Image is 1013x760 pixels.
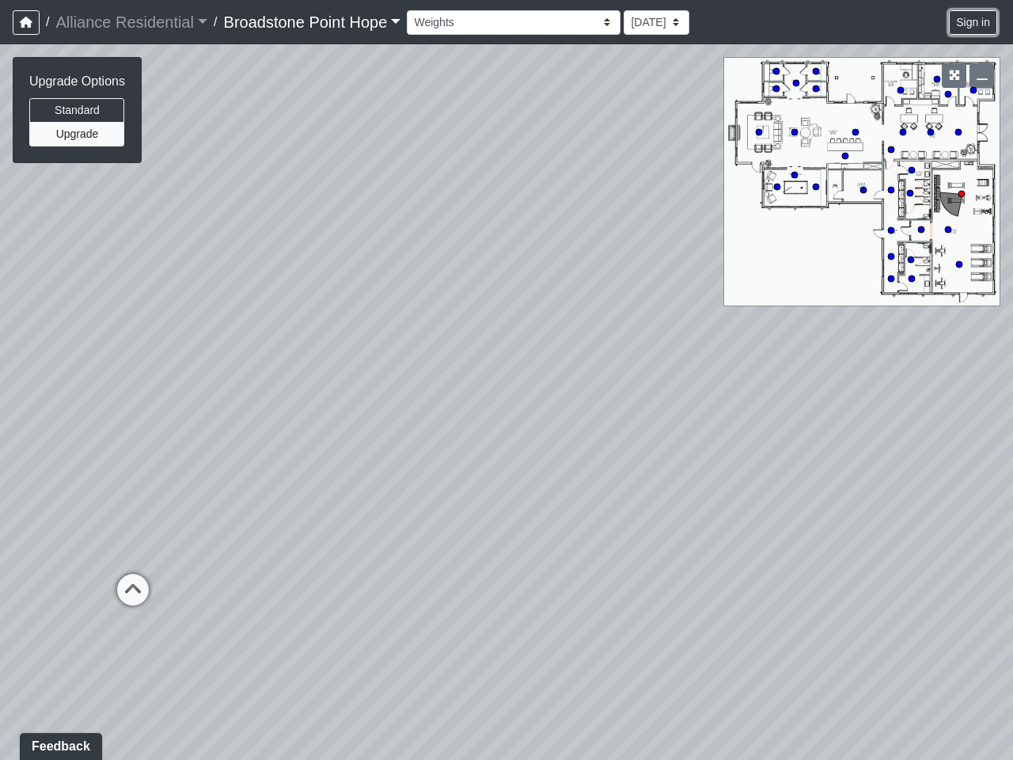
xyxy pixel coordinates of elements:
span: / [207,6,223,38]
span: / [40,6,55,38]
a: Broadstone Point Hope [224,6,401,38]
button: Upgrade [29,122,124,146]
a: Alliance Residential [55,6,207,38]
button: Standard [29,98,124,123]
iframe: Ybug feedback widget [12,728,105,760]
button: Sign in [949,10,997,35]
h6: Upgrade Options [29,74,125,89]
